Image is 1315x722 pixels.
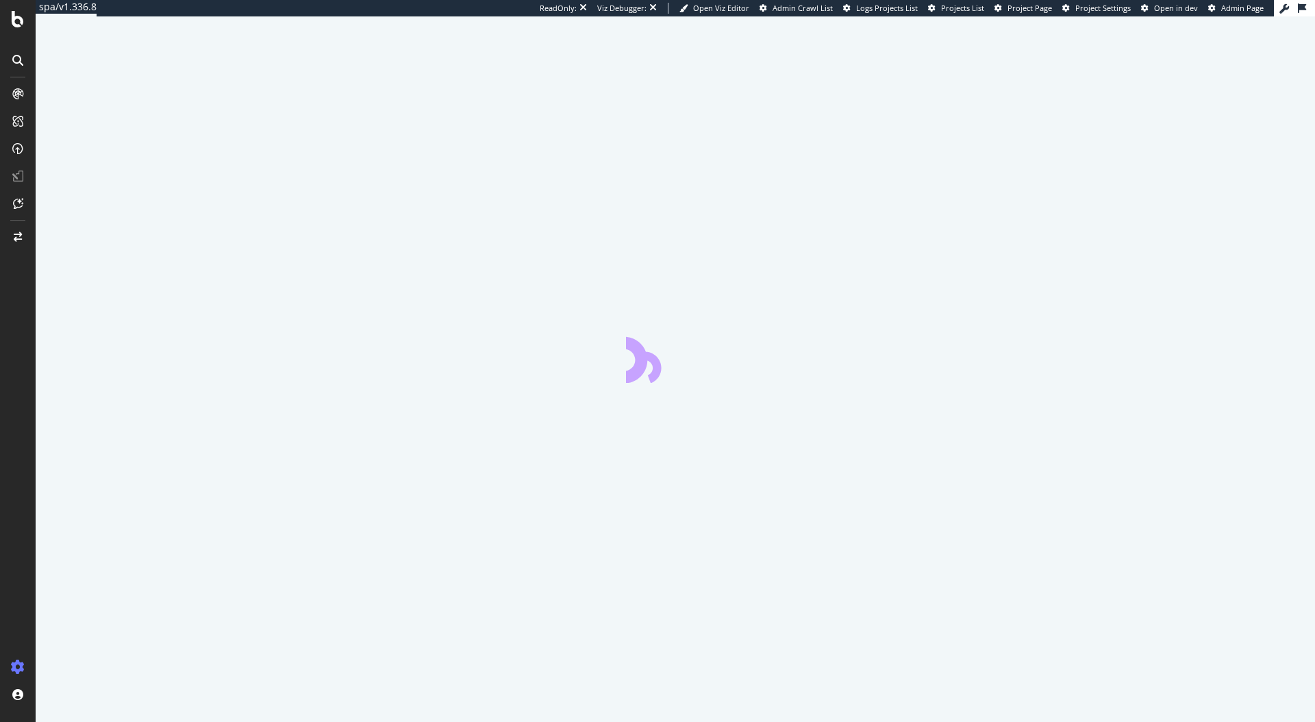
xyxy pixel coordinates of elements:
[941,3,984,13] span: Projects List
[928,3,984,14] a: Projects List
[856,3,918,13] span: Logs Projects List
[1141,3,1198,14] a: Open in dev
[540,3,577,14] div: ReadOnly:
[760,3,833,14] a: Admin Crawl List
[994,3,1052,14] a: Project Page
[843,3,918,14] a: Logs Projects List
[693,3,749,13] span: Open Viz Editor
[679,3,749,14] a: Open Viz Editor
[1221,3,1264,13] span: Admin Page
[1075,3,1131,13] span: Project Settings
[1062,3,1131,14] a: Project Settings
[1007,3,1052,13] span: Project Page
[597,3,647,14] div: Viz Debugger:
[626,334,725,383] div: animation
[773,3,833,13] span: Admin Crawl List
[1208,3,1264,14] a: Admin Page
[1154,3,1198,13] span: Open in dev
